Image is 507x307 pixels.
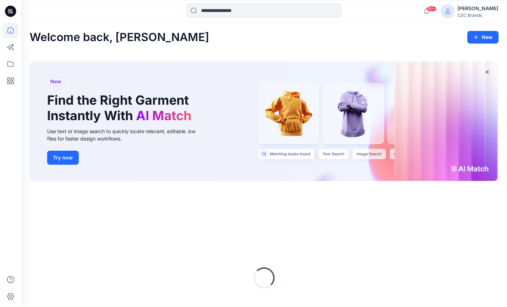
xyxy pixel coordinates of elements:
[47,128,205,142] div: Use text or image search to quickly locate relevant, editable .bw files for faster design workflows.
[136,108,191,123] span: AI Match
[30,31,209,44] h2: Welcome back, [PERSON_NAME]
[457,4,498,13] div: [PERSON_NAME]
[467,31,499,44] button: New
[426,6,437,12] span: 99+
[50,77,61,86] span: New
[445,8,450,14] svg: avatar
[47,93,195,123] h1: Find the Right Garment Instantly With
[47,151,79,165] button: Try now
[457,13,498,18] div: CSC Brands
